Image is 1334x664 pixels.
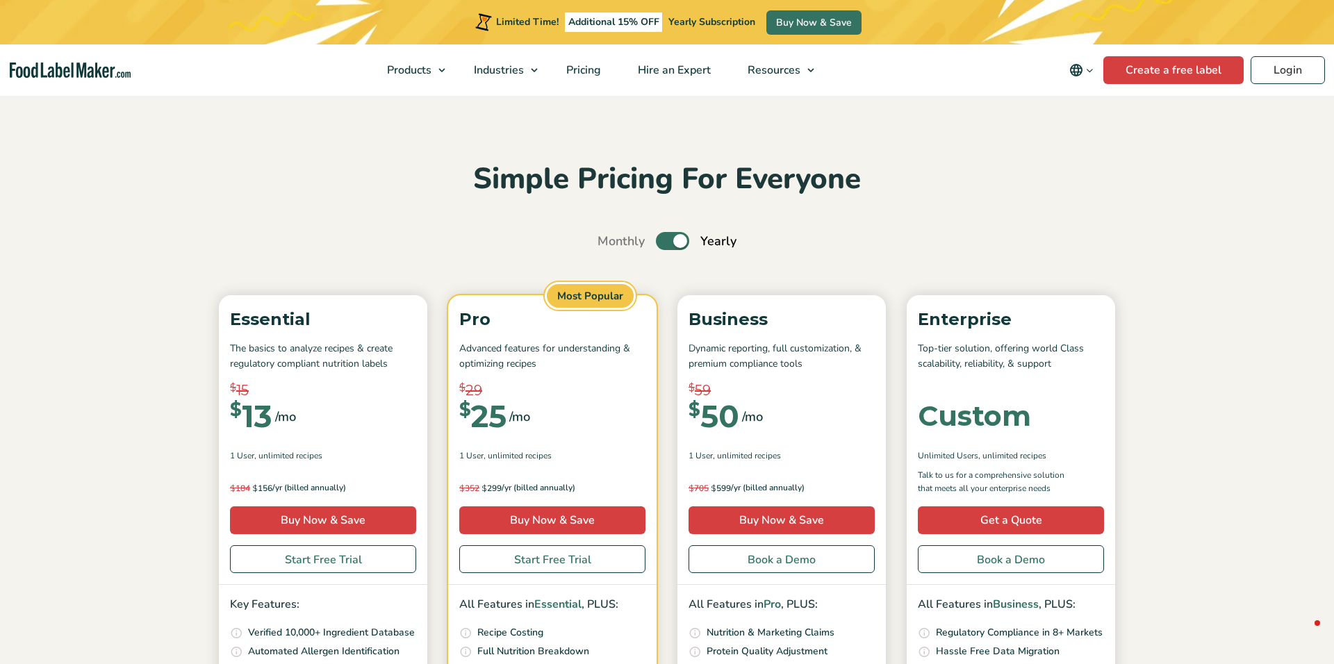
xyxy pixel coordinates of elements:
span: Business [993,597,1039,612]
span: $ [459,483,465,493]
label: Toggle [656,232,689,250]
a: Start Free Trial [230,545,416,573]
a: Buy Now & Save [230,506,416,534]
p: Advanced features for understanding & optimizing recipes [459,341,645,372]
span: Pro [764,597,781,612]
div: 13 [230,401,272,431]
span: , Unlimited Recipes [254,449,322,462]
span: Yearly Subscription [668,15,755,28]
span: Products [383,63,433,78]
del: 352 [459,483,479,494]
p: Hassle Free Data Migration [936,644,1060,659]
p: Business [689,306,875,333]
a: Buy Now & Save [459,506,645,534]
a: Buy Now & Save [689,506,875,534]
span: 299 [459,481,502,495]
span: $ [689,401,700,419]
span: 1 User [230,449,254,462]
a: Login [1251,56,1325,84]
div: Custom [918,402,1031,430]
a: Book a Demo [689,545,875,573]
p: Enterprise [918,306,1104,333]
p: Verified 10,000+ Ingredient Database [248,625,415,640]
span: $ [689,483,694,493]
p: Protein Quality Adjustment [707,644,827,659]
span: $ [711,483,716,493]
span: 156 [230,481,272,495]
p: The basics to analyze recipes & create regulatory compliant nutrition labels [230,341,416,372]
span: /mo [275,407,296,426]
span: 599 [689,481,731,495]
span: $ [459,380,466,396]
span: $ [689,380,695,396]
span: /yr (billed annually) [272,481,346,495]
p: Regulatory Compliance in 8+ Markets [936,625,1103,640]
div: 25 [459,401,507,431]
span: $ [230,483,236,493]
a: Start Free Trial [459,545,645,573]
p: All Features in , PLUS: [689,596,875,614]
p: Nutrition & Marketing Claims [707,625,834,640]
span: Pricing [562,63,602,78]
span: $ [481,483,487,493]
span: Industries [470,63,525,78]
a: Get a Quote [918,506,1104,534]
a: Book a Demo [918,545,1104,573]
span: Limited Time! [496,15,559,28]
p: All Features in , PLUS: [918,596,1104,614]
p: Key Features: [230,596,416,614]
span: Monthly [598,232,645,251]
a: Products [369,44,452,96]
a: Industries [456,44,545,96]
p: Full Nutrition Breakdown [477,644,589,659]
p: Top-tier solution, offering world Class scalability, reliability, & support [918,341,1104,372]
p: Talk to us for a comprehensive solution that meets all your enterprise needs [918,469,1078,495]
a: Buy Now & Save [766,10,862,35]
a: Food Label Maker homepage [10,63,131,78]
span: $ [230,380,236,396]
span: /yr (billed annually) [502,481,575,495]
span: Most Popular [545,282,636,310]
p: Dynamic reporting, full customization, & premium compliance tools [689,341,875,372]
span: Hire an Expert [634,63,712,78]
a: Resources [730,44,821,96]
span: /mo [742,407,763,426]
span: Unlimited Users [918,449,978,462]
del: 705 [689,483,709,494]
del: 184 [230,483,250,494]
p: Essential [230,306,416,333]
div: 50 [689,401,739,431]
span: 15 [236,380,249,401]
a: Hire an Expert [620,44,726,96]
p: All Features in , PLUS: [459,596,645,614]
span: Yearly [700,232,736,251]
span: /yr (billed annually) [731,481,805,495]
a: Pricing [548,44,616,96]
p: Pro [459,306,645,333]
span: 29 [466,380,482,401]
a: Create a free label [1103,56,1244,84]
span: , Unlimited Recipes [978,449,1046,462]
span: $ [252,483,258,493]
span: 1 User [459,449,484,462]
span: Resources [743,63,802,78]
h2: Simple Pricing For Everyone [212,160,1122,199]
button: Change language [1060,56,1103,84]
span: , Unlimited Recipes [484,449,552,462]
span: , Unlimited Recipes [713,449,781,462]
span: $ [459,401,471,419]
iframe: Intercom live chat [1287,617,1320,650]
span: Additional 15% OFF [565,13,663,32]
span: /mo [509,407,530,426]
span: 59 [695,380,711,401]
span: Essential [534,597,582,612]
p: Automated Allergen Identification [248,644,400,659]
p: Recipe Costing [477,625,543,640]
span: 1 User [689,449,713,462]
span: $ [230,401,242,419]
